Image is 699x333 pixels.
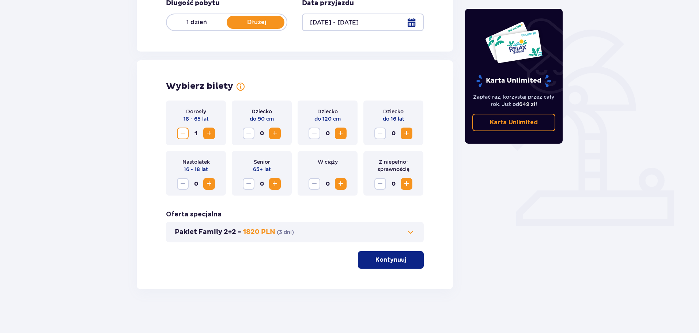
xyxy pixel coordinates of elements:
[383,108,404,115] p: Dziecko
[186,108,206,115] p: Dorosły
[322,128,333,139] span: 0
[269,128,281,139] button: Increase
[175,228,241,236] p: Pakiet Family 2+2 -
[401,178,412,190] button: Increase
[358,251,424,269] button: Kontynuuj
[374,128,386,139] button: Decrease
[203,178,215,190] button: Increase
[177,178,189,190] button: Decrease
[243,228,275,236] p: 1820 PLN
[383,115,404,122] p: do 16 lat
[317,108,338,115] p: Dziecko
[401,128,412,139] button: Increase
[309,128,320,139] button: Decrease
[388,128,399,139] span: 0
[184,166,208,173] p: 16 - 18 lat
[184,115,209,122] p: 18 - 65 lat
[476,75,552,87] p: Karta Unlimited
[369,158,417,173] p: Z niepełno­sprawnością
[166,210,222,219] p: Oferta specjalna
[250,115,274,122] p: do 90 cm
[190,178,202,190] span: 0
[309,178,320,190] button: Decrease
[256,178,268,190] span: 0
[243,178,254,190] button: Decrease
[203,128,215,139] button: Increase
[253,166,271,173] p: 65+ lat
[175,228,415,236] button: Pakiet Family 2+2 -1820 PLN(3 dni)
[335,128,347,139] button: Increase
[190,128,202,139] span: 1
[519,101,536,107] span: 649 zł
[472,93,556,108] p: Zapłać raz, korzystaj przez cały rok. Już od !
[322,178,333,190] span: 0
[472,114,556,131] a: Karta Unlimited
[490,118,538,126] p: Karta Unlimited
[167,18,227,26] p: 1 dzień
[254,158,270,166] p: Senior
[256,128,268,139] span: 0
[269,178,281,190] button: Increase
[335,178,347,190] button: Increase
[318,158,338,166] p: W ciąży
[182,158,210,166] p: Nastolatek
[277,228,294,236] p: ( 3 dni )
[314,115,341,122] p: do 120 cm
[252,108,272,115] p: Dziecko
[166,81,233,92] p: Wybierz bilety
[375,256,406,264] p: Kontynuuj
[227,18,287,26] p: Dłużej
[243,128,254,139] button: Decrease
[374,178,386,190] button: Decrease
[388,178,399,190] span: 0
[177,128,189,139] button: Decrease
